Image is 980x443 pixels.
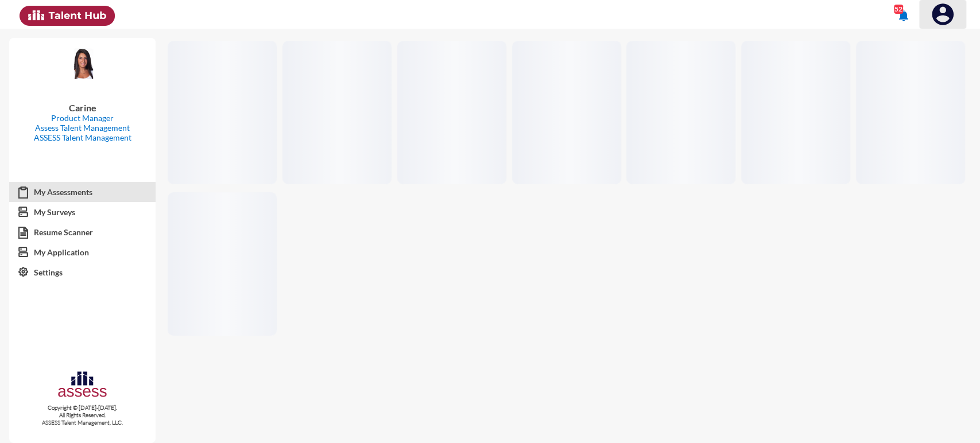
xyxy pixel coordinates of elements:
mat-icon: notifications [897,9,911,22]
img: b63dac60-c124-11ea-b896-7f3761cfa582_Carine.PNG [60,47,106,81]
p: ASSESS Talent Management [18,133,146,142]
p: Carine [18,102,146,113]
img: assesscompany-logo.png [57,370,108,402]
a: My Application [9,242,156,263]
a: My Surveys [9,202,156,223]
div: 525 [894,5,903,14]
a: Resume Scanner [9,222,156,243]
p: Assess Talent Management [18,123,146,133]
p: Product Manager [18,113,146,123]
a: My Assessments [9,182,156,203]
a: Settings [9,262,156,283]
p: Copyright © [DATE]-[DATE]. All Rights Reserved. ASSESS Talent Management, LLC. [9,404,156,426]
